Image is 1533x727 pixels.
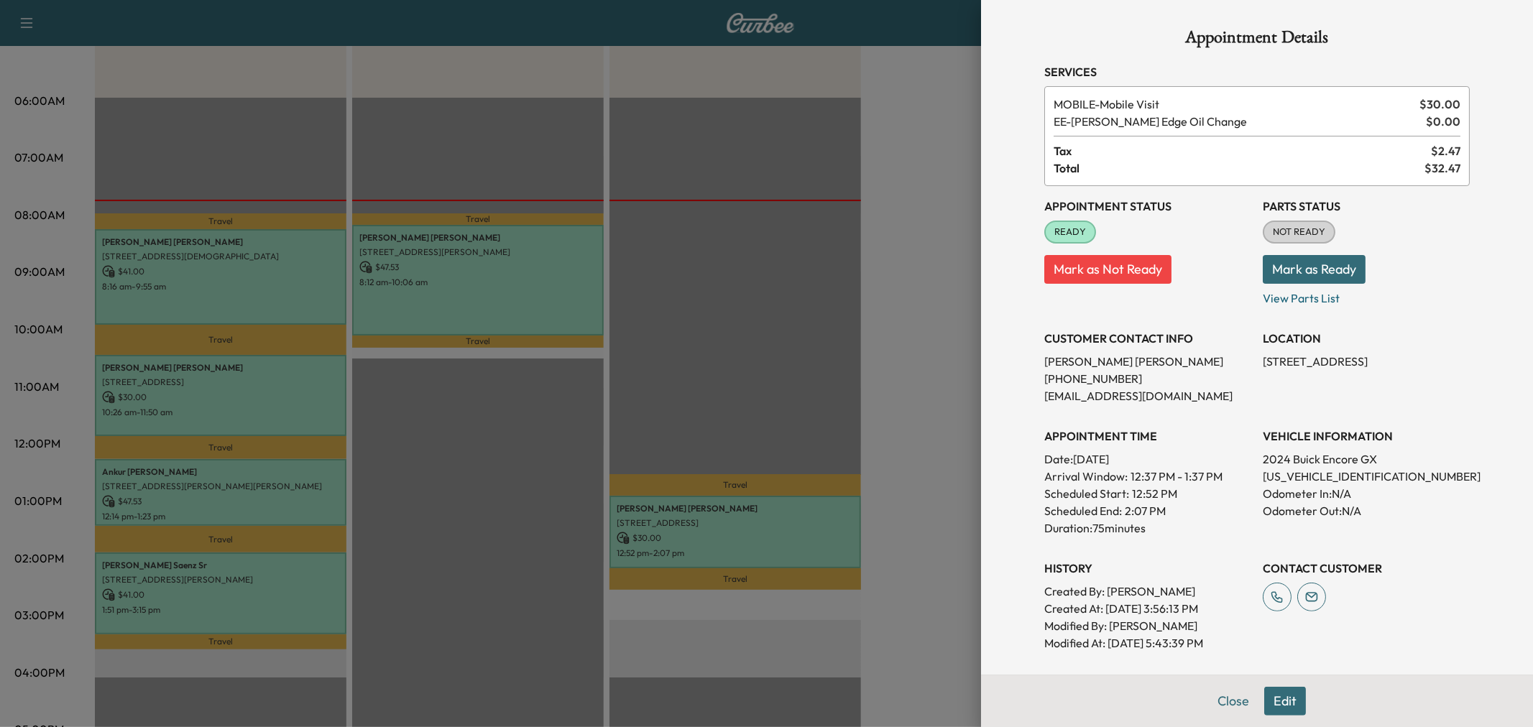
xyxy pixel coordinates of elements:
[1424,159,1460,177] span: $ 32.47
[1044,29,1470,52] h1: Appointment Details
[1044,353,1251,370] p: [PERSON_NAME] [PERSON_NAME]
[1044,617,1251,634] p: Modified By : [PERSON_NAME]
[1044,198,1251,215] h3: Appointment Status
[1044,502,1122,519] p: Scheduled End:
[1044,485,1129,502] p: Scheduled Start:
[1044,560,1251,577] h3: History
[1044,370,1251,387] p: [PHONE_NUMBER]
[1044,427,1251,445] h3: APPOINTMENT TIME
[1046,225,1095,239] span: READY
[1263,427,1470,445] h3: VEHICLE INFORMATION
[1044,634,1251,652] p: Modified At : [DATE] 5:43:39 PM
[1263,450,1470,468] p: 2024 Buick Encore GX
[1044,330,1251,347] h3: CUSTOMER CONTACT INFO
[1208,687,1258,716] button: Close
[1044,255,1171,284] button: Mark as Not Ready
[1264,225,1334,239] span: NOT READY
[1044,600,1251,617] p: Created At : [DATE] 3:56:13 PM
[1263,330,1470,347] h3: LOCATION
[1431,142,1460,159] span: $ 2.47
[1426,113,1460,130] span: $ 0.00
[1044,387,1251,404] p: [EMAIL_ADDRESS][DOMAIN_NAME]
[1054,96,1414,113] span: Mobile Visit
[1132,485,1177,502] p: 12:52 PM
[1044,468,1251,485] p: Arrival Window:
[1044,63,1470,80] h3: Services
[1054,142,1431,159] span: Tax
[1263,353,1470,370] p: [STREET_ADDRESS]
[1131,468,1223,485] span: 12:37 PM - 1:37 PM
[1419,96,1460,113] span: $ 30.00
[1044,519,1251,537] p: Duration: 75 minutes
[1263,560,1470,577] h3: CONTACT CUSTOMER
[1263,485,1470,502] p: Odometer In: N/A
[1125,502,1166,519] p: 2:07 PM
[1054,159,1424,177] span: Total
[1263,468,1470,485] p: [US_VEHICLE_IDENTIFICATION_NUMBER]
[1263,502,1470,519] p: Odometer Out: N/A
[1263,198,1470,215] h3: Parts Status
[1044,450,1251,468] p: Date: [DATE]
[1054,113,1420,130] span: Ewing Edge Oil Change
[1263,284,1470,307] p: View Parts List
[1044,583,1251,600] p: Created By : [PERSON_NAME]
[1264,687,1306,716] button: Edit
[1263,255,1366,284] button: Mark as Ready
